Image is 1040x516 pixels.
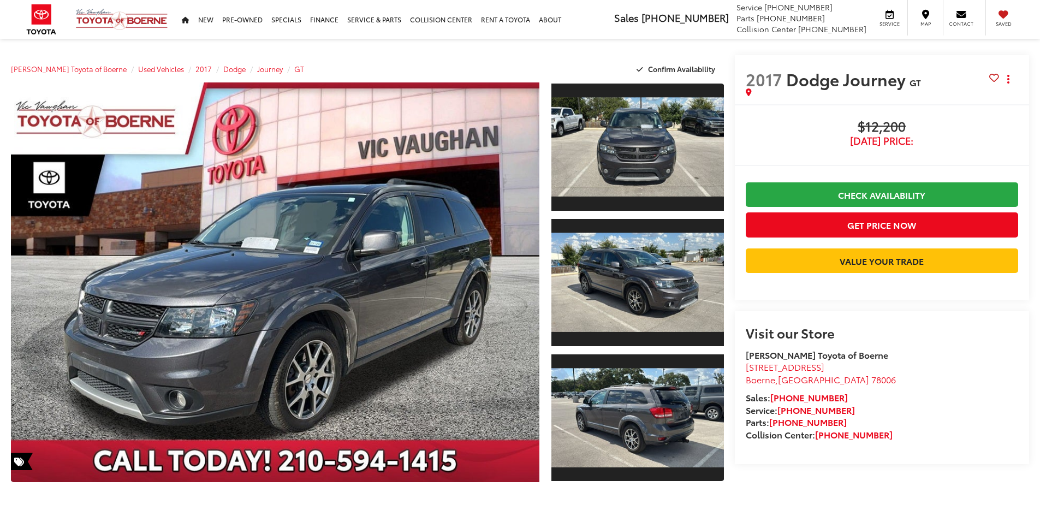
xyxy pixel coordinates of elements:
[746,416,847,428] strong: Parts:
[195,64,212,74] a: 2017
[777,404,855,416] a: [PHONE_NUMBER]
[746,119,1018,135] span: $12,200
[769,416,847,428] a: [PHONE_NUMBER]
[746,360,896,385] a: [STREET_ADDRESS] Boerne,[GEOGRAPHIC_DATA] 78006
[815,428,893,441] a: [PHONE_NUMBER]
[746,428,893,441] strong: Collision Center:
[778,373,869,385] span: [GEOGRAPHIC_DATA]
[641,10,729,25] span: [PHONE_NUMBER]
[257,64,283,74] a: Journey
[871,373,896,385] span: 78006
[223,64,246,74] a: Dodge
[648,64,715,74] span: Confirm Availability
[736,23,796,34] span: Collision Center
[757,13,825,23] span: [PHONE_NUMBER]
[11,82,539,482] a: Expand Photo 0
[746,391,848,404] strong: Sales:
[910,76,921,88] span: GT
[746,248,1018,273] a: Value Your Trade
[551,82,724,212] a: Expand Photo 1
[294,64,304,74] a: GT
[913,20,937,27] span: Map
[746,135,1018,146] span: [DATE] Price:
[949,20,973,27] span: Contact
[991,20,1015,27] span: Saved
[631,60,724,79] button: Confirm Availability
[736,13,754,23] span: Parts
[746,348,888,361] strong: [PERSON_NAME] Toyota of Boerne
[746,373,775,385] span: Boerne
[549,368,725,467] img: 2017 Dodge Journey GT
[138,64,184,74] a: Used Vehicles
[551,218,724,347] a: Expand Photo 2
[75,8,168,31] img: Vic Vaughan Toyota of Boerne
[746,360,824,373] span: [STREET_ADDRESS]
[736,2,762,13] span: Service
[999,69,1018,88] button: Actions
[746,212,1018,237] button: Get Price Now
[5,80,544,484] img: 2017 Dodge Journey GT
[746,67,782,91] span: 2017
[1007,75,1009,84] span: dropdown dots
[11,453,33,470] span: Special
[614,10,639,25] span: Sales
[746,182,1018,207] a: Check Availability
[770,391,848,404] a: [PHONE_NUMBER]
[764,2,833,13] span: [PHONE_NUMBER]
[746,373,896,385] span: ,
[877,20,902,27] span: Service
[798,23,866,34] span: [PHONE_NUMBER]
[11,64,127,74] a: [PERSON_NAME] Toyota of Boerne
[746,404,855,416] strong: Service:
[551,353,724,483] a: Expand Photo 3
[549,98,725,197] img: 2017 Dodge Journey GT
[549,233,725,332] img: 2017 Dodge Journey GT
[786,67,910,91] span: Dodge Journey
[746,325,1018,340] h2: Visit our Store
